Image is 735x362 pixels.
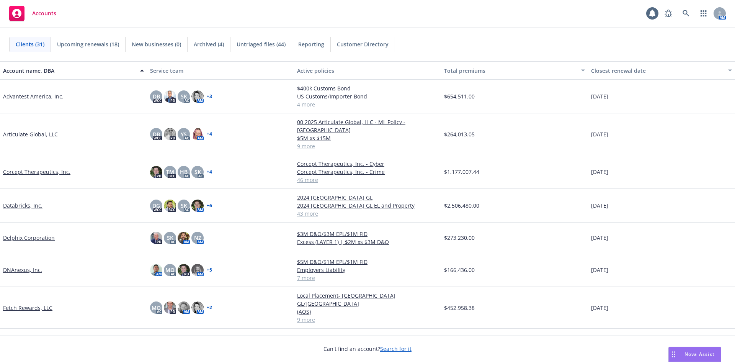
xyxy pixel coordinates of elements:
a: Corcept Therapeutics, Inc. [3,168,70,176]
a: Databricks, Inc. [3,201,42,210]
span: Reporting [298,40,324,48]
a: 2024 [GEOGRAPHIC_DATA] GL [297,193,438,201]
a: US Customs/Importer Bond [297,92,438,100]
a: Employers Liability [297,266,438,274]
a: 9 more [297,142,438,150]
img: photo [191,90,204,103]
span: New businesses (0) [132,40,181,48]
span: Clients (31) [16,40,44,48]
a: $5M D&O/$1M EPL/$1M FID [297,258,438,266]
span: HB [180,168,188,176]
a: Delphix Corporation [3,234,55,242]
button: Active policies [294,61,441,80]
a: + 4 [207,170,212,174]
span: DB [153,92,160,100]
span: [DATE] [591,92,608,100]
span: MQ [152,304,161,312]
a: 00 2025 Articulate Global, LLC - ML Policy - [GEOGRAPHIC_DATA] [297,118,438,134]
a: (AOS) [297,308,438,316]
img: photo [191,128,204,140]
span: $2,506,480.00 [444,201,479,210]
span: DG [152,201,160,210]
span: [DATE] [591,266,608,274]
a: 46 more [297,176,438,184]
span: [DATE] [591,201,608,210]
span: MQ [165,266,175,274]
button: Closest renewal date [588,61,735,80]
div: Closest renewal date [591,67,724,75]
a: Corcept Therapeutics, Inc. - Cyber [297,160,438,168]
span: Nova Assist [684,351,715,357]
span: [DATE] [591,130,608,138]
a: Search for it [380,345,412,352]
span: [DATE] [591,168,608,176]
span: $264,013.05 [444,130,475,138]
a: 43 more [297,210,438,218]
a: Accounts [6,3,59,24]
img: photo [191,264,204,276]
div: Account name, DBA [3,67,136,75]
img: photo [150,232,162,244]
span: Accounts [32,10,56,16]
a: 2024 [GEOGRAPHIC_DATA] GL EL and Property [297,201,438,210]
span: $452,958.38 [444,304,475,312]
a: + 2 [207,305,212,310]
a: DNAnexus, Inc. [3,266,42,274]
div: Total premiums [444,67,577,75]
a: 4 more [297,100,438,108]
img: photo [191,301,204,314]
span: [DATE] [591,304,608,312]
span: TM [166,168,174,176]
img: photo [164,200,176,212]
img: photo [164,90,176,103]
img: photo [178,301,190,314]
a: Advantest America, Inc. [3,92,64,100]
span: Upcoming renewals (18) [57,40,119,48]
img: photo [178,232,190,244]
span: Customer Directory [337,40,389,48]
span: DB [153,130,160,138]
span: SK [167,234,173,242]
a: Fetch Rewards, LLC [3,304,52,312]
button: Service team [147,61,294,80]
img: photo [150,264,162,276]
span: SK [181,201,187,210]
img: photo [150,166,162,178]
span: $166,436.00 [444,266,475,274]
span: $1,177,007.44 [444,168,479,176]
a: Report a Bug [661,6,676,21]
span: SK [194,168,201,176]
a: + 6 [207,203,212,208]
div: Service team [150,67,291,75]
span: Archived (4) [194,40,224,48]
span: [DATE] [591,234,608,242]
span: SK [181,92,187,100]
span: NZ [194,234,201,242]
img: photo [164,128,176,140]
a: 7 more [297,274,438,282]
a: + 4 [207,132,212,136]
button: Total premiums [441,61,588,80]
div: Drag to move [669,347,678,362]
a: Switch app [696,6,711,21]
a: + 5 [207,268,212,272]
img: photo [164,301,176,314]
a: Local Placement- [GEOGRAPHIC_DATA] GL/[GEOGRAPHIC_DATA] [297,292,438,308]
a: Corcept Therapeutics, Inc. - Crime [297,168,438,176]
a: Excess (LAYER 1) | $2M xs $3M D&O [297,238,438,246]
a: + 3 [207,94,212,99]
span: $273,230.00 [444,234,475,242]
a: $400k Customs Bond [297,84,438,92]
img: photo [191,200,204,212]
a: 9 more [297,316,438,324]
a: $1M Serbia D&O LAP [297,333,438,341]
div: Active policies [297,67,438,75]
span: YS [181,130,187,138]
span: Untriaged files (44) [237,40,286,48]
a: $3M D&O/$3M EPL/$1M FID [297,230,438,238]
